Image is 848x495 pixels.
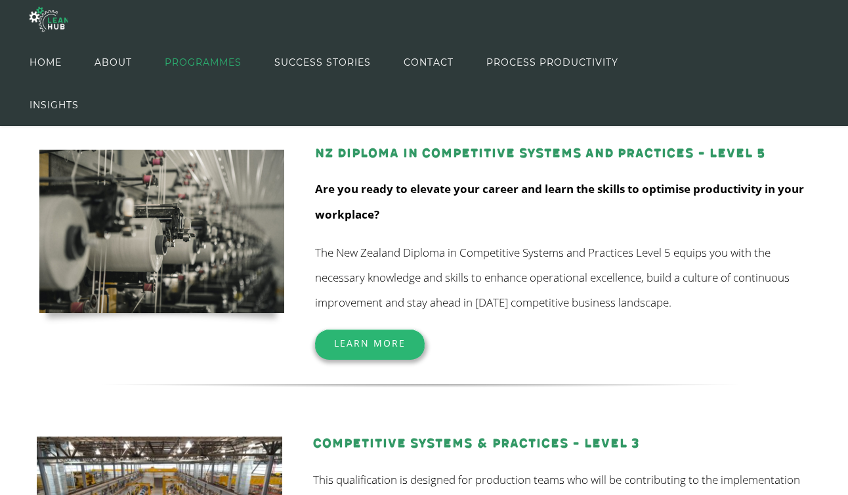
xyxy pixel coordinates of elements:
a: HOME [30,41,62,83]
a: SUCCESS STORIES [274,41,371,83]
span: HOME [30,33,62,92]
nav: Main Menu [30,41,665,126]
a: ABOUT [95,41,132,83]
span: PROCESS PRODUCTIVITY [486,33,618,92]
a: CONTACT [404,41,454,83]
span: CONTACT [404,33,454,92]
a: INSIGHTS [30,83,79,126]
span: INSIGHTS [30,75,79,135]
span: ABOUT [95,33,132,92]
img: kevin-limbri-mBXQCNKbq7E-unsplash [39,150,284,313]
strong: Are you ready to elevate your career and learn the skills to optimise productivity in your workpl... [315,181,804,221]
span: SUCCESS STORIES [274,33,371,92]
a: Learn More [315,329,425,357]
a: NZ Diploma in Competitive Systems and Practices – Level 5 [315,146,765,161]
span: The New Zealand Diploma in Competitive Systems and Practices Level 5 equips you with the necessar... [315,245,790,311]
a: PROCESS PRODUCTIVITY [486,41,618,83]
a: Competitive Systems & Practices – Level 3 [313,436,640,451]
span: PROGRAMMES [165,33,242,92]
img: The Lean Hub | Optimising productivity with Lean Logo [30,1,68,37]
a: PROGRAMMES [165,41,242,83]
span: Learn More [334,337,406,349]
